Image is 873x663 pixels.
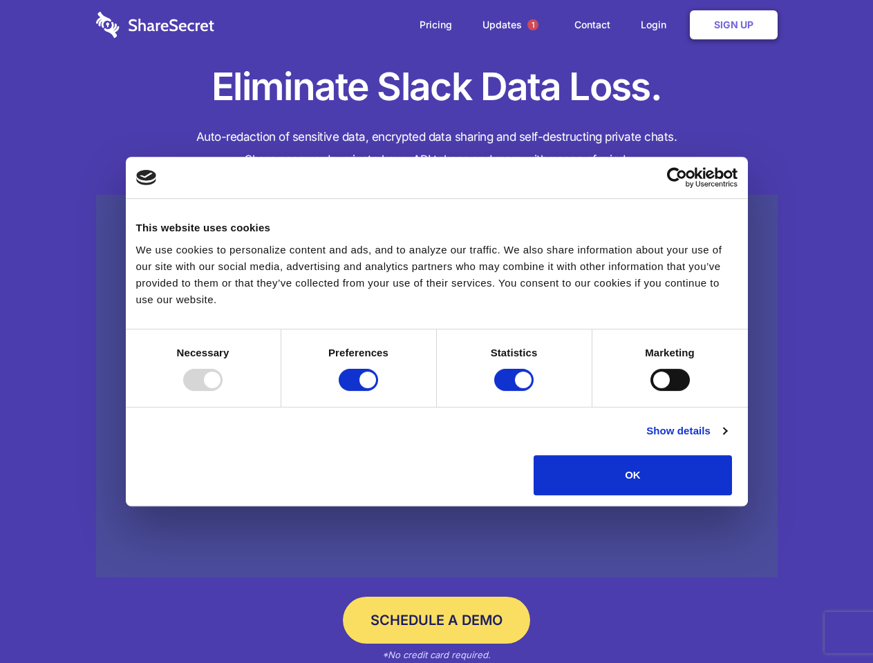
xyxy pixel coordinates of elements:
div: We use cookies to personalize content and ads, and to analyze our traffic. We also share informat... [136,242,738,308]
a: Sign Up [690,10,778,39]
em: *No credit card required. [382,649,491,660]
div: This website uses cookies [136,220,738,236]
a: Usercentrics Cookiebot - opens in a new window [617,167,738,188]
h1: Eliminate Slack Data Loss. [96,62,778,112]
a: Wistia video thumbnail [96,195,778,578]
a: Show details [646,423,726,439]
a: Login [627,3,687,46]
button: OK [534,455,732,495]
strong: Preferences [328,347,388,358]
img: logo-wordmark-white-trans-d4663122ce5f474addd5e946df7df03e33cb6a1c49d2221995e7729f52c070b2.svg [96,12,214,38]
a: Pricing [406,3,466,46]
h4: Auto-redaction of sensitive data, encrypted data sharing and self-destructing private chats. Shar... [96,126,778,171]
img: logo [136,170,157,185]
strong: Marketing [645,347,695,358]
strong: Necessary [177,347,229,358]
a: Contact [561,3,624,46]
span: 1 [527,19,538,30]
a: Schedule a Demo [343,597,530,644]
strong: Statistics [491,347,538,358]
